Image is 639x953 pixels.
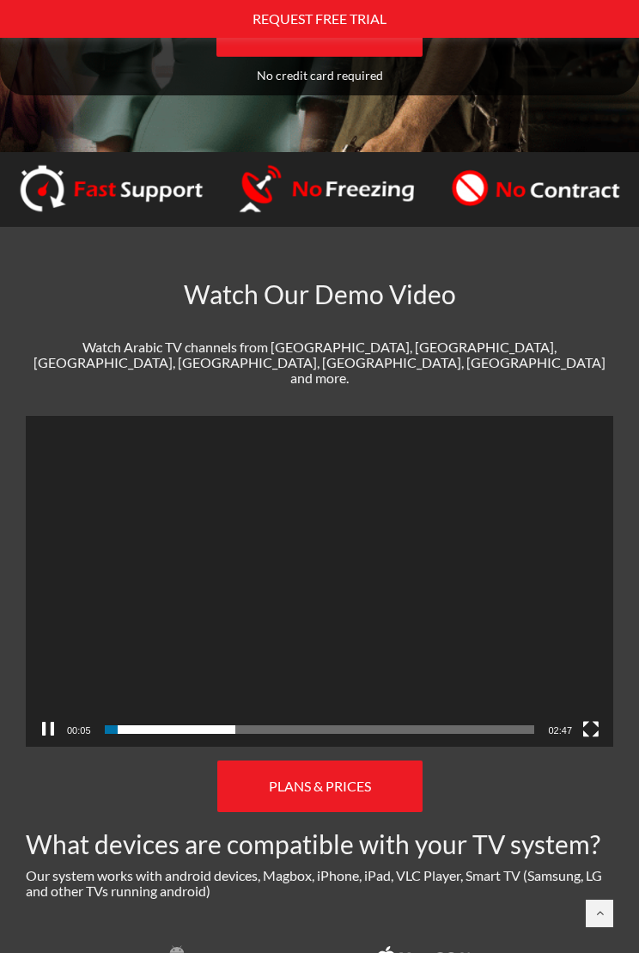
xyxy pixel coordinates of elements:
span: Our system works with android devices, Magbox, iPhone, iPad, VLC Player, Smart TV (Samsung, LG an... [26,867,602,899]
span: GET FREE TRIAL NOW [251,22,388,39]
span: 02:47 [548,725,572,736]
button: Fullscreen [582,721,599,738]
a: PLANS & PRICES [217,761,423,812]
span: Watch Arabic TV channels from [GEOGRAPHIC_DATA], [GEOGRAPHIC_DATA], [GEOGRAPHIC_DATA], [GEOGRAPHI... [33,339,606,386]
a: Back to top [586,900,613,927]
span: 00:05 [67,725,91,736]
span: No credit card required [257,68,383,82]
span: PLANS & PRICES [269,778,371,794]
div: Video Player [26,416,613,747]
span: What devices are compatible with your TV system? [26,828,600,859]
button: Pause [40,721,57,738]
span: Watch Our Demo Video [184,278,456,309]
a: REQUEST FREE TRIAL [253,10,386,27]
